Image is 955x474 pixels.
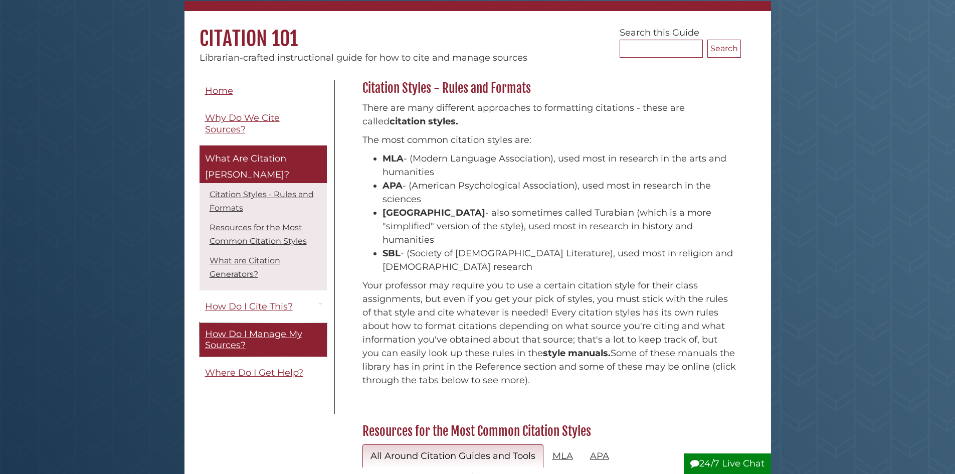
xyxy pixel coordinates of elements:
[200,80,327,389] div: Guide Pages
[357,423,741,439] h2: Resources for the Most Common Citation Styles
[362,133,736,147] p: The most common citation styles are:
[200,80,327,102] a: Home
[383,180,403,191] strong: APA
[200,52,527,63] span: Librarian-crafted instructional guide for how to cite and manage sources
[383,206,736,247] li: - also sometimes called Turabian (which is a more "simplified" version of the style), used most i...
[205,112,280,135] span: Why Do We Cite Sources?
[383,153,404,164] strong: MLA
[200,107,327,140] a: Why Do We Cite Sources?
[684,453,771,474] button: 24/7 Live Chat
[200,145,327,183] a: What Are Citation [PERSON_NAME]?
[205,301,293,312] span: How Do I Cite This?
[543,348,611,359] strong: style manuals.
[205,85,233,96] span: Home
[210,190,314,213] a: Citation Styles - Rules and Formats
[362,444,543,468] a: All Around Citation Guides and Tools
[383,247,736,274] li: - (Society of [DEMOGRAPHIC_DATA] Literature), used most in religion and [DEMOGRAPHIC_DATA] research
[357,80,741,96] h2: Citation Styles - Rules and Formats
[200,323,327,357] a: How Do I Manage My Sources?
[383,207,485,218] strong: [GEOGRAPHIC_DATA]
[707,40,741,58] button: Search
[383,152,736,179] li: - (Modern Language Association), used most in research in the arts and humanities
[200,362,327,384] a: Where Do I Get Help?
[383,248,401,259] strong: SBL
[390,116,458,127] strong: citation styles.
[210,256,280,279] a: What are Citation Generators?
[205,367,303,378] span: Where Do I Get Help?
[184,11,771,51] h1: Citation 101
[200,295,327,318] a: How Do I Cite This?
[544,444,581,468] a: MLA
[362,279,736,387] p: Your professor may require you to use a certain citation style for their class assignments, but e...
[362,101,736,128] p: There are many different approaches to formatting citations - these are called
[205,329,302,351] span: How Do I Manage My Sources?
[205,153,289,180] span: What Are Citation [PERSON_NAME]?
[383,179,736,206] li: - (American Psychological Association), used most in research in the sciences
[210,223,307,246] a: Resources for the Most Common Citation Styles
[582,444,617,468] a: APA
